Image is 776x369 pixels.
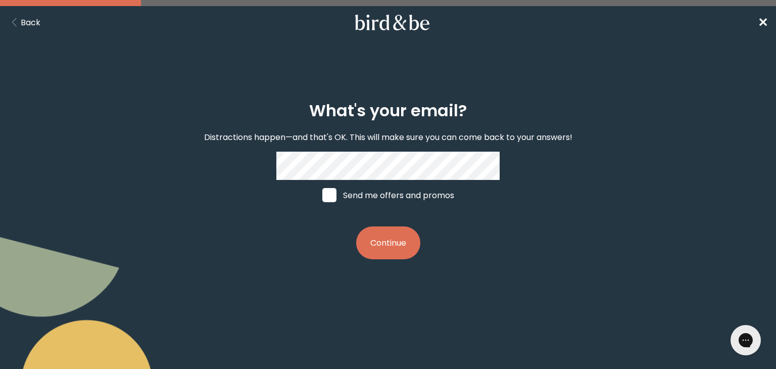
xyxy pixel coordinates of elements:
[8,16,40,29] button: Back Button
[313,180,464,210] label: Send me offers and promos
[204,131,572,144] p: Distractions happen—and that's OK. This will make sure you can come back to your answers!
[356,226,420,259] button: Continue
[758,14,768,31] a: ✕
[309,99,467,123] h2: What's your email?
[725,321,766,359] iframe: Gorgias live chat messenger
